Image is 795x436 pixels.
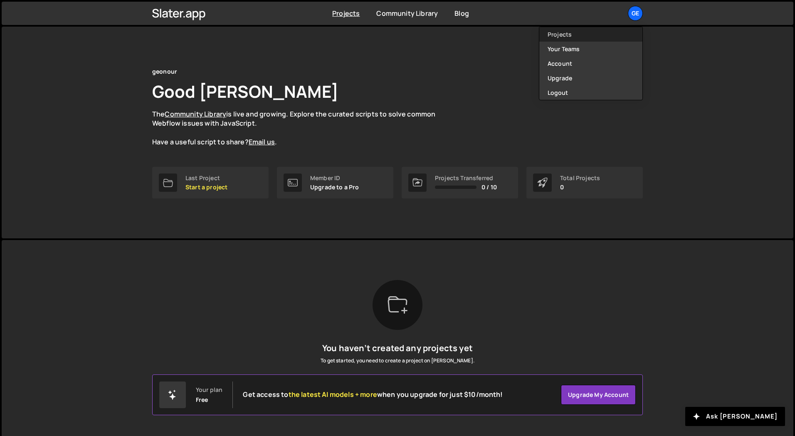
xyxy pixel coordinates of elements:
[332,9,360,18] a: Projects
[376,9,438,18] a: Community Library
[152,167,269,198] a: Last Project Start a project
[310,184,359,191] p: Upgrade to a Pro
[165,109,226,119] a: Community Library
[321,357,474,365] p: To get started, you need to create a project on [PERSON_NAME].
[310,175,359,181] div: Member ID
[321,343,474,353] h5: You haven’t created any projects yet
[539,56,642,71] a: Account
[185,184,227,191] p: Start a project
[539,27,642,42] a: Projects
[539,71,642,85] a: Upgrade
[152,80,338,103] h1: Good [PERSON_NAME]
[196,386,222,393] div: Your plan
[685,407,785,426] button: Ask [PERSON_NAME]
[152,109,452,147] p: The is live and growing. Explore the curated scripts to solve common Webflow issues with JavaScri...
[560,175,600,181] div: Total Projects
[196,396,208,403] div: Free
[243,391,503,399] h2: Get access to when you upgrade for just $10/month!
[481,184,497,191] span: 0 / 10
[249,137,275,146] a: Email us
[435,175,497,181] div: Projects Transferred
[539,85,642,100] button: Logout
[289,390,377,399] span: the latest AI models + more
[560,184,600,191] p: 0
[561,385,636,405] a: Upgrade my account
[185,175,227,181] div: Last Project
[628,6,643,21] a: ge
[539,42,642,56] a: Your Teams
[152,67,177,77] div: geonour
[454,9,469,18] a: Blog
